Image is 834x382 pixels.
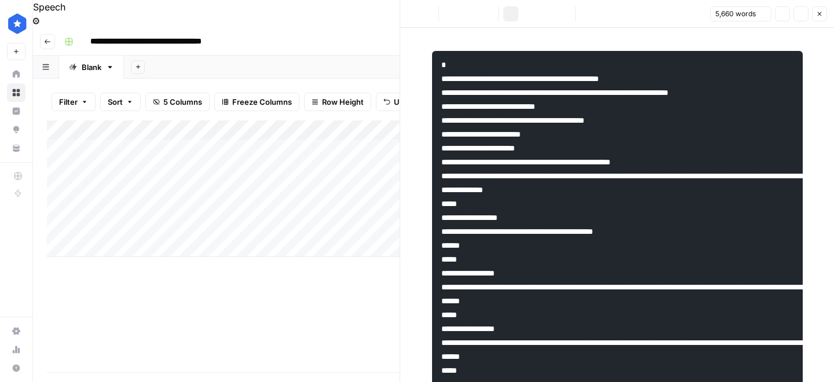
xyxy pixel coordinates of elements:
a: Usage [7,340,25,359]
a: Opportunities [7,120,25,139]
div: Blank [82,61,101,73]
a: Home [7,65,25,83]
a: Insights [7,102,25,120]
span: 5 Columns [163,96,202,108]
button: Help + Support [7,359,25,377]
span: 5,660 words [715,9,756,19]
a: Blank [59,56,124,79]
a: Your Data [7,139,25,157]
span: Undo [394,96,414,108]
button: Settings [32,14,40,28]
button: Sort [100,93,141,111]
span: Row Height [322,96,364,108]
button: Undo [376,93,421,111]
button: Filter [52,93,96,111]
img: ConsumerAffairs Logo [7,13,28,34]
button: 5,660 words [710,6,771,21]
span: Freeze Columns [232,96,292,108]
button: 5 Columns [145,93,210,111]
button: Freeze Columns [214,93,299,111]
a: Settings [7,322,25,340]
a: Browse [7,83,25,102]
span: Sort [108,96,123,108]
button: Row Height [304,93,371,111]
button: Workspace: ConsumerAffairs [7,9,25,38]
span: Filter [59,96,78,108]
